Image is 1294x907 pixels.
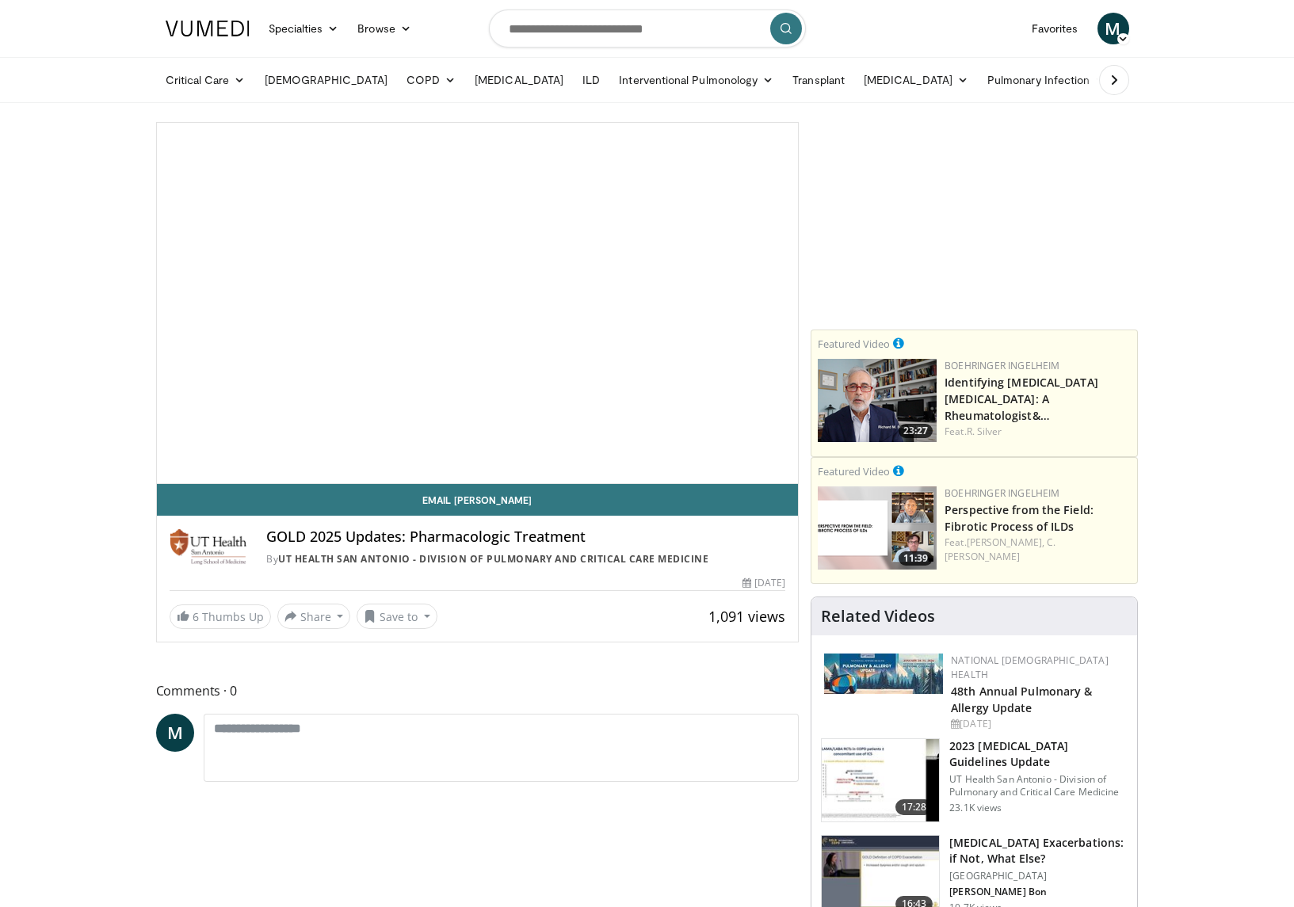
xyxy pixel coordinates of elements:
a: 23:27 [818,359,937,442]
a: Identifying [MEDICAL_DATA] [MEDICAL_DATA]: A Rheumatologist&… [945,375,1098,423]
h4: Related Videos [821,607,935,626]
a: Critical Care [156,64,255,96]
a: National [DEMOGRAPHIC_DATA] Health [951,654,1109,681]
div: [DATE] [951,717,1124,731]
a: Pulmonary Infection [978,64,1115,96]
a: [PERSON_NAME], [967,535,1044,549]
img: 0d260a3c-dea8-4d46-9ffd-2859801fb613.png.150x105_q85_crop-smart_upscale.png [818,486,937,570]
input: Search topics, interventions [489,10,806,48]
h3: [MEDICAL_DATA] Exacerbations: if Not, What Else? [949,835,1128,867]
a: C. [PERSON_NAME] [945,535,1055,563]
a: [DEMOGRAPHIC_DATA] [255,64,397,96]
img: 9f1c6381-f4d0-4cde-93c4-540832e5bbaf.150x105_q85_crop-smart_upscale.jpg [822,739,939,821]
p: [PERSON_NAME] Bon [949,886,1128,898]
button: Save to [357,604,437,629]
a: M [1097,13,1129,44]
img: VuMedi Logo [166,21,250,36]
a: Interventional Pulmonology [609,64,783,96]
div: Feat. [945,535,1131,564]
a: 17:28 2023 [MEDICAL_DATA] Guidelines Update UT Health San Antonio - Division of Pulmonary and Cri... [821,738,1128,822]
img: b90f5d12-84c1-472e-b843-5cad6c7ef911.jpg.150x105_q85_autocrop_double_scale_upscale_version-0.2.jpg [824,654,943,694]
a: Perspective from the Field: Fibrotic Process of ILDs [945,502,1094,534]
a: Specialties [259,13,349,44]
span: 17:28 [895,799,933,815]
a: 6 Thumbs Up [170,604,271,629]
small: Featured Video [818,464,890,478]
iframe: Advertisement [856,122,1094,320]
p: 23.1K views [949,802,1002,814]
a: [MEDICAL_DATA] [465,64,573,96]
p: [GEOGRAPHIC_DATA] [949,870,1128,882]
p: UT Health San Antonio - Division of Pulmonary and Critical Care Medicine [949,773,1128,798]
a: Favorites [1022,13,1088,44]
a: 48th Annual Pulmonary & Allergy Update [951,684,1092,715]
span: 1,091 views [708,607,785,626]
button: Share [277,604,351,629]
h4: GOLD 2025 Updates: Pharmacologic Treatment [266,528,785,546]
div: [DATE] [742,576,785,590]
a: Email [PERSON_NAME] [157,484,799,516]
a: COPD [397,64,465,96]
span: Comments 0 [156,680,800,701]
img: UT Health San Antonio - Division of Pulmonary and Critical Care Medicine [170,528,248,566]
small: Featured Video [818,337,890,351]
div: Feat. [945,425,1131,439]
a: R. Silver [967,425,1002,438]
a: Boehringer Ingelheim [945,486,1059,500]
span: 23:27 [899,424,933,438]
a: UT Health San Antonio - Division of Pulmonary and Critical Care Medicine [278,552,708,566]
a: ILD [573,64,609,96]
div: By [266,552,785,566]
a: [MEDICAL_DATA] [854,64,978,96]
span: 6 [193,609,199,624]
img: dcc7dc38-d620-4042-88f3-56bf6082e623.png.150x105_q85_crop-smart_upscale.png [818,359,937,442]
a: Boehringer Ingelheim [945,359,1059,372]
a: Transplant [783,64,854,96]
span: 11:39 [899,551,933,566]
a: M [156,714,194,752]
a: 11:39 [818,486,937,570]
video-js: Video Player [157,123,799,484]
a: Browse [348,13,421,44]
h3: 2023 [MEDICAL_DATA] Guidelines Update [949,738,1128,770]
